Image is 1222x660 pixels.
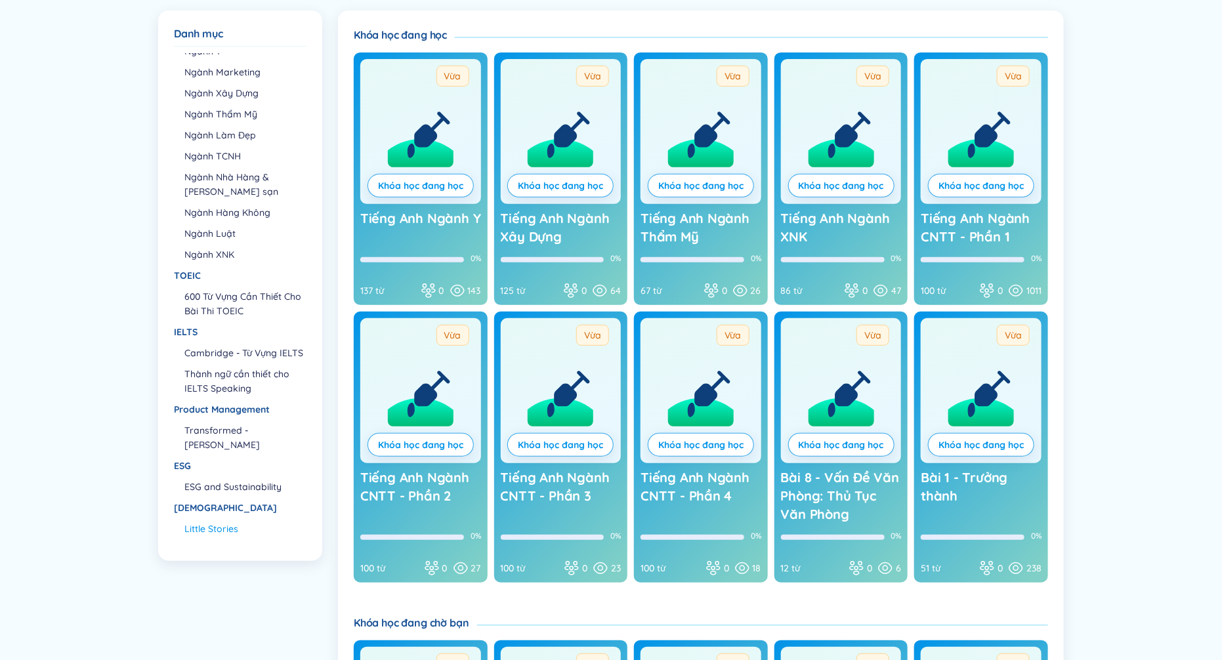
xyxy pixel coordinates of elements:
[184,423,305,452] li: Transformed - [PERSON_NAME]
[891,531,902,541] div: 0%
[37,21,64,31] div: v 4.0.25
[582,561,587,575] span: 0
[641,283,698,298] div: 67 từ
[717,325,749,346] span: Vừa
[788,174,895,197] button: Khóa học đang học
[360,283,415,298] div: 137 từ
[1026,561,1042,575] span: 238
[641,210,749,245] span: Tiếng Anh Ngành Thẩm Mỹ
[781,561,844,575] div: 12 từ
[867,561,872,575] span: 0
[648,174,754,197] button: Khóa học đang học
[611,561,621,575] span: 23
[360,561,419,575] div: 100 từ
[501,468,622,524] a: Tiếng Anh Ngành CNTT - Phần 3
[576,325,609,346] span: Vừa
[354,28,455,42] h4: Khóa học đang học
[184,65,305,79] li: Ngành Marketing
[781,469,899,522] span: Bài 8 - Vấn Đề Văn Phòng: Thủ Tục Văn Phòng
[921,561,974,575] div: 51 từ
[891,283,901,298] span: 47
[641,468,761,524] a: Tiếng Anh Ngành CNTT - Phần 4
[1031,531,1042,541] div: 0%
[610,253,621,264] div: 0%
[501,209,622,246] a: Tiếng Anh Ngành Xây Dựng
[184,149,305,163] li: Ngành TCNH
[576,66,609,87] span: Vừa
[610,283,621,298] span: 64
[368,433,474,457] button: Khóa học đang học
[174,501,305,515] div: [DEMOGRAPHIC_DATA]
[184,480,305,494] li: ESG and Sustainability
[1026,283,1042,298] span: 1011
[145,77,221,86] div: Keywords by Traffic
[856,325,889,346] span: Vừa
[751,531,761,541] div: 0%
[471,253,481,264] div: 0%
[724,561,729,575] span: 0
[360,210,481,226] span: Tiếng Anh Ngành Y
[378,178,463,193] a: Khóa học đang học
[360,469,469,504] span: Tiếng Anh Ngành CNTT - Phần 2
[184,346,305,360] li: Cambridge - Từ Vựng IELTS
[368,174,474,197] button: Khóa học đang học
[518,178,603,193] a: Khóa học đang học
[610,531,621,541] div: 0%
[184,86,305,100] li: Ngành Xây Dựng
[184,522,305,536] li: Little Stories
[581,283,587,298] span: 0
[360,209,481,246] a: Tiếng Anh Ngành Y
[788,433,895,457] button: Khóa học đang học
[354,615,477,630] h4: Khóa học đang chờ bạn
[641,469,749,504] span: Tiếng Anh Ngành CNTT - Phần 4
[781,283,839,298] div: 86 từ
[717,66,749,87] span: Vừa
[174,268,305,283] div: TOEIC
[641,209,761,246] a: Tiếng Anh Ngành Thẩm Mỹ
[928,433,1034,457] button: Khóa học đang học
[658,178,744,193] a: Khóa học đang học
[436,325,469,346] span: Vừa
[501,210,610,245] span: Tiếng Anh Ngành Xây Dựng
[998,561,1003,575] span: 0
[518,438,603,452] a: Khóa học đang học
[439,283,444,298] span: 0
[501,561,559,575] div: 100 từ
[921,469,1007,504] span: Bài 1 - Trưởng thành
[921,283,974,298] div: 100 từ
[21,21,32,31] img: logo_orange.svg
[174,26,306,41] div: Danh mục
[34,34,144,45] div: Domain: [DOMAIN_NAME]
[501,469,610,504] span: Tiếng Anh Ngành CNTT - Phần 3
[184,289,305,318] li: 600 Từ Vựng Cần Thiết Cho Bài Thi TOEIC
[184,226,305,241] li: Ngành Luật
[174,459,305,473] div: ESG
[184,205,305,220] li: Ngành Hàng Không
[938,178,1024,193] a: Khóa học đang học
[997,325,1030,346] span: Vừa
[184,128,305,142] li: Ngành Làm Đẹp
[360,468,481,524] a: Tiếng Anh Ngành CNTT - Phần 2
[921,468,1042,524] a: Bài 1 - Trưởng thành
[938,438,1024,452] a: Khóa học đang học
[648,433,754,457] button: Khóa học đang học
[184,367,305,396] li: Thành ngữ cần thiết cho IELTS Speaking
[378,438,463,452] a: Khóa học đang học
[507,433,614,457] button: Khóa học đang học
[799,438,884,452] a: Khóa học đang học
[174,402,305,417] div: Product Management
[722,283,727,298] span: 0
[35,76,46,87] img: tab_domain_overview_orange.svg
[781,210,890,245] span: Tiếng Anh Ngành XNK
[896,561,901,575] span: 6
[781,209,902,246] a: Tiếng Anh Ngành XNK
[921,210,1030,245] span: Tiếng Anh Ngành CNTT - Phần 1
[184,107,305,121] li: Ngành Thẩm Mỹ
[799,178,884,193] a: Khóa học đang học
[507,174,614,197] button: Khóa học đang học
[862,283,868,298] span: 0
[751,283,761,298] span: 26
[753,561,761,575] span: 18
[174,325,305,339] div: IELTS
[751,253,761,264] div: 0%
